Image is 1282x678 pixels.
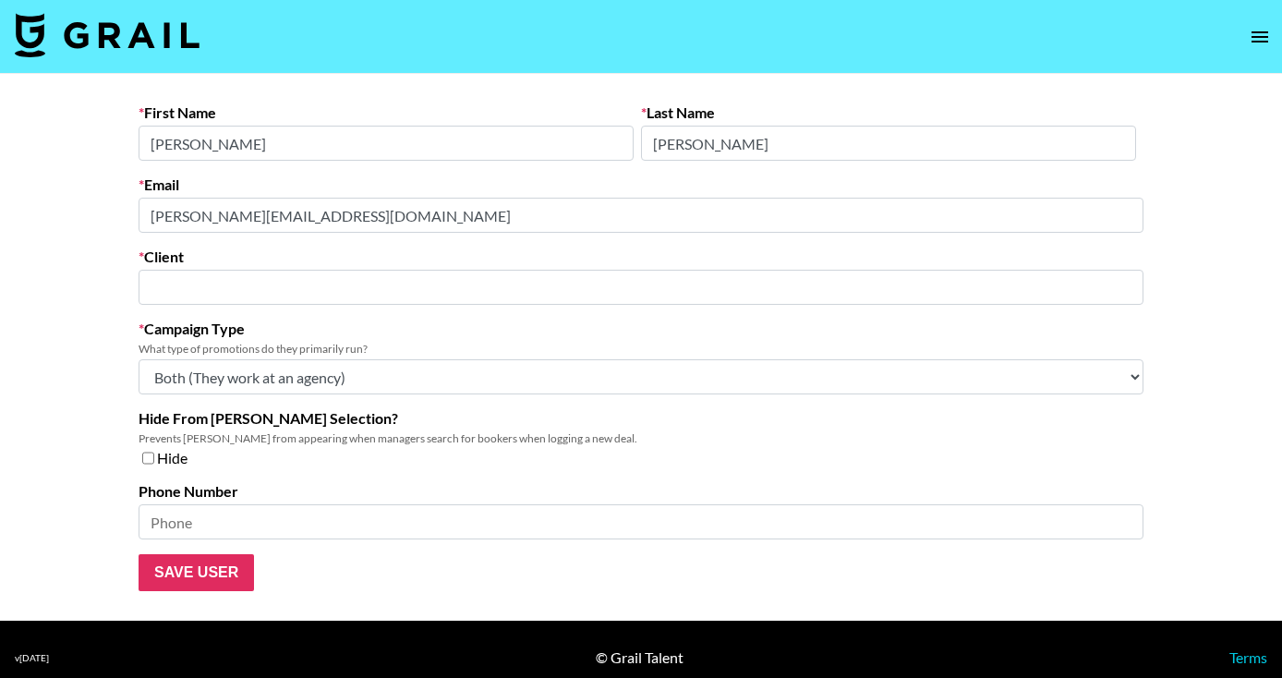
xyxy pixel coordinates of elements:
[139,482,1143,501] label: Phone Number
[139,554,254,591] input: Save User
[139,103,634,122] label: First Name
[139,342,1143,356] div: What type of promotions do they primarily run?
[139,126,634,161] input: First Name
[641,103,1136,122] label: Last Name
[15,652,49,664] div: v [DATE]
[139,248,1143,266] label: Client
[641,126,1136,161] input: Last Name
[139,504,1143,539] input: Phone
[139,431,1143,445] div: Prevents [PERSON_NAME] from appearing when managers search for bookers when logging a new deal.
[1241,18,1278,55] button: open drawer
[157,449,187,467] span: Hide
[139,198,1143,233] input: Email
[139,409,1143,428] label: Hide From [PERSON_NAME] Selection?
[139,320,1143,338] label: Campaign Type
[15,13,200,57] img: Grail Talent
[1229,648,1267,666] a: Terms
[596,648,683,667] div: © Grail Talent
[139,176,1143,194] label: Email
